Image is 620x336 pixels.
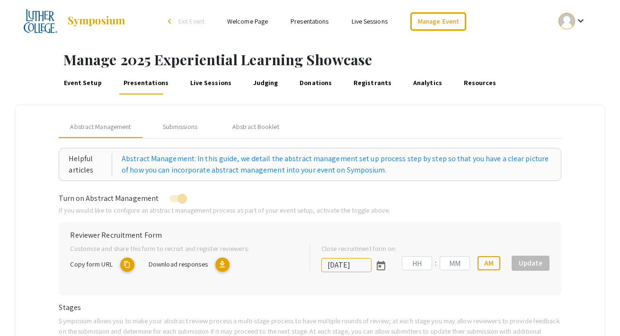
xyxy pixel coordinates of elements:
h6: Stages [59,303,561,312]
a: Live Sessions [188,72,233,95]
a: Resources [462,72,497,95]
h1: Manage 2025 Experiential Learning Showcase [63,51,620,68]
img: Symposium by ForagerOne [67,16,126,27]
a: Abstract Management: In this guide, we detail the abstract management set up process step by step... [122,153,551,176]
button: Open calendar [372,256,390,275]
iframe: Chat [7,293,40,329]
div: Helpful articles [69,153,112,176]
input: Minutes [440,256,470,270]
span: Turn on Abstract Management [59,193,159,203]
img: 2025 Experiential Learning Showcase [24,9,57,33]
input: Hours [402,256,432,270]
mat-icon: copy URL [120,258,134,272]
h6: Reviewer Recruitment Form [70,231,549,240]
label: Close recruitment form on: [321,243,397,254]
a: Donations [298,72,333,95]
a: 2025 Experiential Learning Showcase [24,9,126,33]
p: If you would like to configure an abstract management process as part of your event setup, activa... [59,205,561,215]
span: Abstract Management [70,122,131,132]
a: Presentations [122,72,170,95]
mat-icon: Expand account dropdown [575,15,586,26]
a: Live Sessions [352,17,388,26]
p: Customize and share this form to recruit and register reviewers: [70,243,294,254]
div: arrow_back_ios [168,18,174,24]
a: Judging [252,72,280,95]
div: : [432,258,440,269]
a: Registrants [352,72,393,95]
span: Copy form URL [70,259,112,268]
a: Manage Event [410,12,466,31]
a: Welcome Page [227,17,268,26]
button: Update [512,256,549,271]
mat-icon: Export responses [215,258,230,272]
button: Expand account dropdown [549,10,596,32]
button: AM [478,256,500,270]
span: Download responses [149,259,208,268]
a: Presentations [291,17,328,26]
div: Abstract Booklet [232,122,279,132]
div: Submissions [163,122,197,132]
a: Analytics [412,72,443,95]
a: Event Setup [62,72,103,95]
span: Exit Event [178,17,204,26]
